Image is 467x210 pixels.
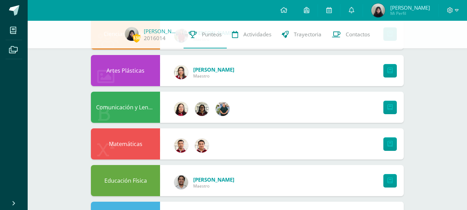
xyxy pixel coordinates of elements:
[243,31,271,38] span: Actividades
[174,65,188,79] img: 08cdfe488ee6e762f49c3a355c2599e7.png
[91,128,160,159] div: Matemáticas
[174,102,188,116] img: c6b4b3f06f981deac34ce0a071b61492.png
[91,165,160,196] div: Educación Física
[193,183,234,189] span: Maestro
[227,21,277,48] a: Actividades
[346,31,370,38] span: Contactos
[125,27,139,41] img: b98dcfdf1e9a445b6df2d552ad5736ea.png
[91,55,160,86] div: Artes Plásticas
[390,4,430,11] span: [PERSON_NAME]
[277,21,327,48] a: Trayectoria
[216,102,230,116] img: d3b263647c2d686994e508e2c9b90e59.png
[202,31,222,38] span: Punteos
[133,34,140,42] span: 338
[174,139,188,153] img: 8967023db232ea363fa53c906190b046.png
[174,175,188,189] img: 4e0900a1d9a69e7bb80937d985fefa87.png
[193,66,234,73] a: [PERSON_NAME]
[91,92,160,123] div: Comunicación y Lenguaje
[144,35,166,42] a: 2016014
[390,10,430,16] span: Mi Perfil
[327,21,375,48] a: Contactos
[184,21,227,48] a: Punteos
[144,28,178,35] a: [PERSON_NAME]
[195,102,209,116] img: c64be9d0b6a0f58b034d7201874f2d94.png
[193,176,234,183] a: [PERSON_NAME]
[195,139,209,153] img: 76b79572e868f347d82537b4f7bc2cf5.png
[371,3,385,17] img: b98dcfdf1e9a445b6df2d552ad5736ea.png
[294,31,321,38] span: Trayectoria
[193,73,234,79] span: Maestro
